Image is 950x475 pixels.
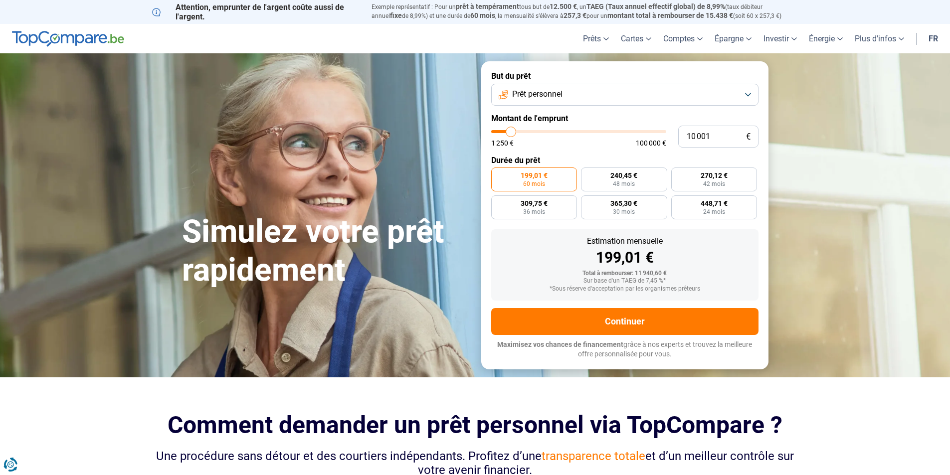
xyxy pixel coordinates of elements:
span: 448,71 € [701,200,728,207]
span: 270,12 € [701,172,728,179]
span: montant total à rembourser de 15.438 € [607,11,733,19]
label: Durée du prêt [491,156,759,165]
img: TopCompare [12,31,124,47]
span: Maximisez vos chances de financement [497,340,623,348]
a: Énergie [803,24,849,53]
a: Épargne [709,24,758,53]
span: 199,01 € [521,172,548,179]
a: Investir [758,24,803,53]
span: 60 mois [523,181,545,187]
p: Attention, emprunter de l'argent coûte aussi de l'argent. [152,2,360,21]
span: 257,3 € [564,11,586,19]
span: fixe [390,11,402,19]
span: 100 000 € [636,140,666,147]
span: prêt à tempérament [456,2,519,10]
span: 48 mois [613,181,635,187]
label: But du prêt [491,71,759,81]
div: 199,01 € [499,250,751,265]
span: 42 mois [703,181,725,187]
span: 36 mois [523,209,545,215]
span: 1 250 € [491,140,514,147]
span: 309,75 € [521,200,548,207]
a: Cartes [615,24,657,53]
div: Estimation mensuelle [499,237,751,245]
p: grâce à nos experts et trouvez la meilleure offre personnalisée pour vous. [491,340,759,359]
span: 60 mois [470,11,495,19]
span: € [746,133,751,141]
p: Exemple représentatif : Pour un tous but de , un (taux débiteur annuel de 8,99%) et une durée de ... [372,2,798,20]
a: Plus d'infos [849,24,910,53]
span: transparence totale [542,449,645,463]
span: 30 mois [613,209,635,215]
span: 240,45 € [610,172,637,179]
button: Prêt personnel [491,84,759,106]
span: Prêt personnel [512,89,563,100]
span: 365,30 € [610,200,637,207]
span: 24 mois [703,209,725,215]
h1: Simulez votre prêt rapidement [182,213,469,290]
h2: Comment demander un prêt personnel via TopCompare ? [152,411,798,439]
div: Total à rembourser: 11 940,60 € [499,270,751,277]
a: Comptes [657,24,709,53]
a: Prêts [577,24,615,53]
a: fr [923,24,944,53]
span: TAEG (Taux annuel effectif global) de 8,99% [586,2,725,10]
span: 12.500 € [550,2,577,10]
label: Montant de l'emprunt [491,114,759,123]
div: *Sous réserve d'acceptation par les organismes prêteurs [499,286,751,293]
div: Sur base d'un TAEG de 7,45 %* [499,278,751,285]
button: Continuer [491,308,759,335]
